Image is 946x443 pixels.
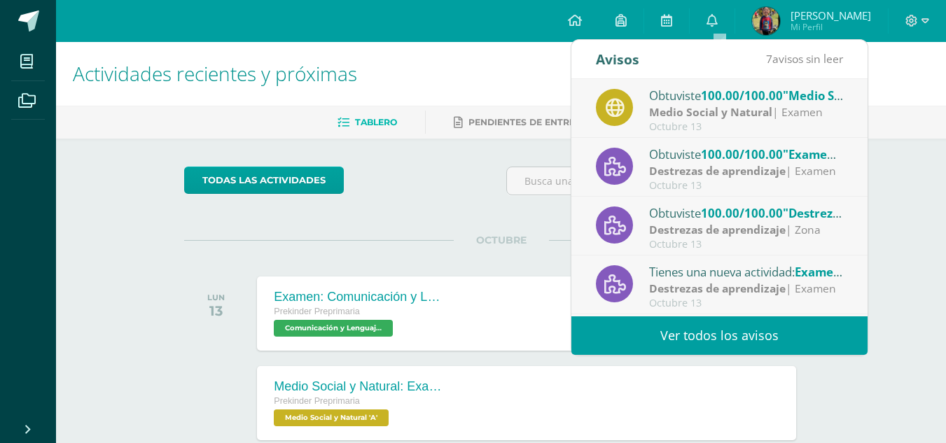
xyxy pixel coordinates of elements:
[338,111,397,134] a: Tablero
[73,60,357,87] span: Actividades recientes y próximas
[649,104,844,120] div: | Examen
[207,293,225,302] div: LUN
[207,302,225,319] div: 13
[649,163,844,179] div: | Examen
[649,222,786,237] strong: Destrezas de aprendizaje
[766,51,843,66] span: avisos sin leer
[596,40,639,78] div: Avisos
[649,297,844,309] div: Octubre 13
[649,281,844,297] div: | Examen
[791,8,871,22] span: [PERSON_NAME]
[274,290,442,304] div: Examen: Comunicación y Lenguaje.
[184,167,344,194] a: todas las Actividades
[274,307,359,316] span: Prekinder Preprimaria
[649,204,844,222] div: Obtuviste en
[649,262,844,281] div: Tienes una nueva actividad:
[355,117,397,127] span: Tablero
[571,316,868,355] a: Ver todos los avisos
[454,234,549,246] span: OCTUBRE
[274,409,389,426] span: Medio Social y Natural 'A'
[468,117,588,127] span: Pendientes de entrega
[766,51,772,66] span: 7
[454,111,588,134] a: Pendientes de entrega
[274,320,393,337] span: Comunicación y Lenguaje 'A'
[649,281,786,296] strong: Destrezas de aprendizaje
[649,163,786,178] strong: Destrezas de aprendizaje
[649,180,844,192] div: Octubre 13
[649,104,772,120] strong: Medio Social y Natural
[649,239,844,251] div: Octubre 13
[752,7,780,35] img: 54661874512d3b352df62aa2c84c13fc.png
[701,146,783,162] span: 100.00/100.00
[274,396,359,406] span: Prekinder Preprimaria
[649,86,844,104] div: Obtuviste en
[649,222,844,238] div: | Zona
[649,145,844,163] div: Obtuviste en
[649,121,844,133] div: Octubre 13
[791,21,871,33] span: Mi Perfil
[507,167,817,195] input: Busca una actividad próxima aquí...
[274,379,442,394] div: Medio Social y Natural: Examen
[701,205,783,221] span: 100.00/100.00
[701,87,783,104] span: 100.00/100.00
